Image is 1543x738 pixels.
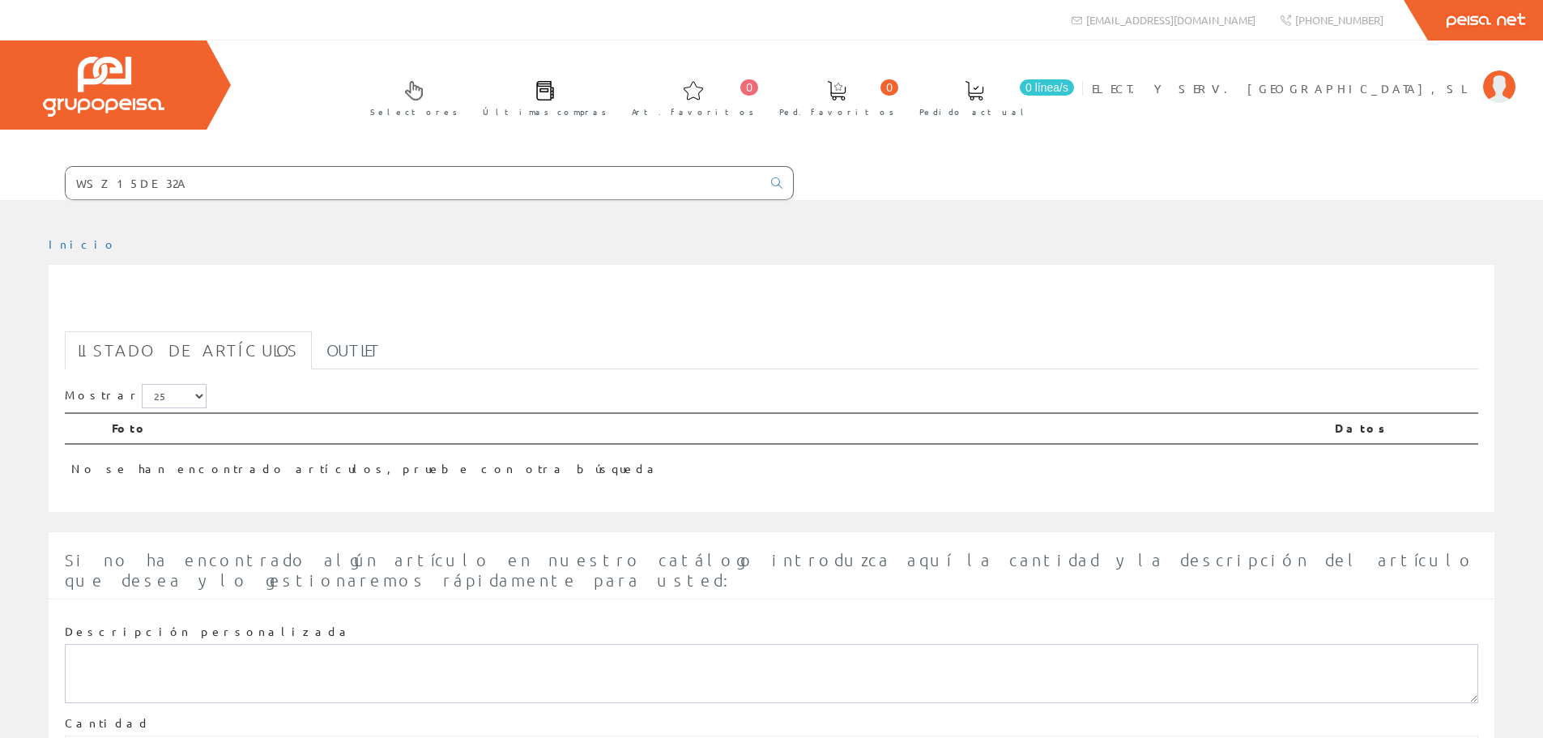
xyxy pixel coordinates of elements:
[66,167,761,199] input: Buscar ...
[65,444,1328,484] td: No se han encontrado artículos, pruebe con otra búsqueda
[65,624,352,640] label: Descripción personalizada
[903,67,1078,126] a: 0 línea/s Pedido actual
[1092,80,1475,96] span: ELECT. Y SERV. [GEOGRAPHIC_DATA], SL
[1092,67,1515,83] a: ELECT. Y SERV. [GEOGRAPHIC_DATA], SL
[142,384,207,408] select: Mostrar
[354,67,466,126] a: Selectores
[313,331,394,369] a: Outlet
[740,79,758,96] span: 0
[65,384,207,408] label: Mostrar
[1328,413,1478,444] th: Datos
[483,104,607,120] span: Últimas compras
[65,715,151,732] label: Cantidad
[43,57,164,117] img: Grupo Peisa
[49,237,117,251] a: Inicio
[105,413,1328,444] th: Foto
[65,291,1478,323] h1: WSZ15DE 32A
[779,104,894,120] span: Ped. favoritos
[1086,13,1255,27] span: [EMAIL_ADDRESS][DOMAIN_NAME]
[65,331,312,369] a: Listado de artículos
[880,79,898,96] span: 0
[1295,13,1383,27] span: [PHONE_NUMBER]
[632,104,754,120] span: Art. favoritos
[65,550,1475,590] span: Si no ha encontrado algún artículo en nuestro catálogo introduzca aquí la cantidad y la descripci...
[919,104,1029,120] span: Pedido actual
[370,104,458,120] span: Selectores
[1020,79,1074,96] span: 0 línea/s
[467,67,615,126] a: Últimas compras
